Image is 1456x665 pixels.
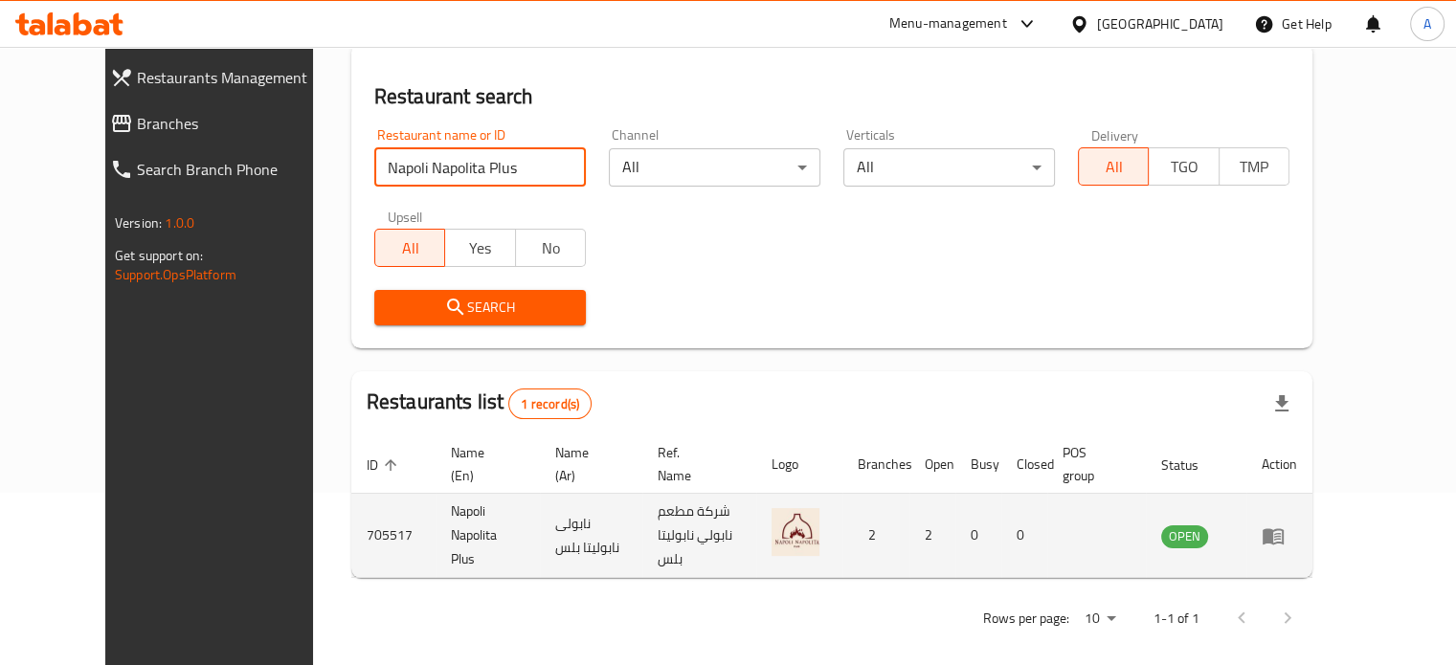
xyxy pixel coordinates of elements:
span: No [524,234,578,262]
td: نابولى نابوليتا بلس [540,494,643,578]
img: Napoli Napolita Plus [772,508,819,556]
button: TGO [1148,147,1219,186]
span: 1 record(s) [509,395,591,413]
div: Rows per page: [1077,605,1123,633]
a: Support.OpsPlatform [115,262,236,287]
div: Menu-management [889,12,1007,35]
td: 0 [1001,494,1047,578]
th: Logo [756,435,842,494]
div: All [609,148,820,187]
span: Name (En) [451,441,517,487]
p: 1-1 of 1 [1154,607,1199,631]
span: A [1423,13,1431,34]
span: Yes [453,234,507,262]
th: Action [1246,435,1312,494]
td: 0 [955,494,1001,578]
div: Total records count [508,388,592,419]
input: Search for restaurant name or ID.. [374,148,586,187]
button: TMP [1219,147,1289,186]
h2: Restaurants list [367,388,592,419]
div: Export file [1259,381,1305,427]
label: Upsell [388,210,423,223]
span: Get support on: [115,243,203,268]
td: 2 [842,494,909,578]
span: Name (Ar) [555,441,620,487]
div: Menu [1262,524,1297,547]
span: ID [367,454,403,477]
td: 705517 [351,494,436,578]
button: No [515,229,586,267]
th: Open [909,435,955,494]
h2: Restaurant search [374,82,1289,111]
label: Delivery [1091,128,1139,142]
span: 1.0.0 [165,211,194,235]
td: 2 [909,494,955,578]
button: All [1078,147,1149,186]
div: [GEOGRAPHIC_DATA] [1097,13,1223,34]
span: POS group [1063,441,1123,487]
th: Branches [842,435,909,494]
th: Closed [1001,435,1047,494]
p: Rows per page: [983,607,1069,631]
a: Branches [95,100,348,146]
div: OPEN [1161,525,1208,548]
th: Busy [955,435,1001,494]
span: Status [1161,454,1223,477]
span: Search Branch Phone [137,158,333,181]
button: Search [374,290,586,325]
td: شركة مطعم نابولي نابوليتا بلس [642,494,756,578]
span: Restaurants Management [137,66,333,89]
div: All [843,148,1055,187]
span: Ref. Name [658,441,733,487]
button: All [374,229,445,267]
table: enhanced table [351,435,1312,578]
span: All [1086,153,1141,181]
span: TMP [1227,153,1282,181]
a: Search Branch Phone [95,146,348,192]
td: Napoli Napolita Plus [436,494,540,578]
span: Search [390,296,571,320]
span: Branches [137,112,333,135]
button: Yes [444,229,515,267]
span: TGO [1156,153,1211,181]
span: All [383,234,437,262]
span: OPEN [1161,525,1208,547]
span: Version: [115,211,162,235]
a: Restaurants Management [95,55,348,100]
